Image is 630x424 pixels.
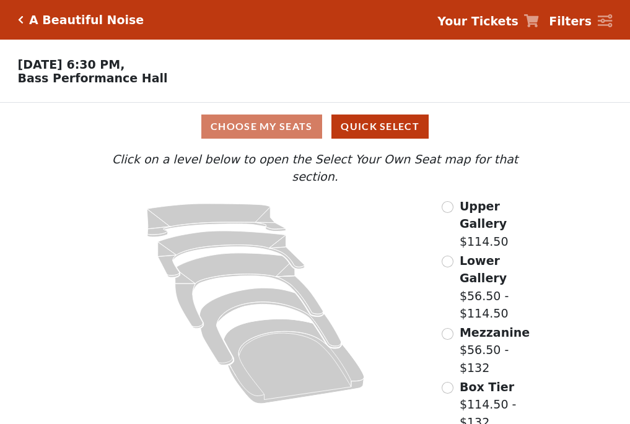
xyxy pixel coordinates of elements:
span: Lower Gallery [460,254,507,285]
strong: Your Tickets [437,14,518,28]
span: Mezzanine [460,326,530,339]
span: Upper Gallery [460,199,507,231]
path: Lower Gallery - Seats Available: 51 [158,231,305,277]
label: $114.50 [460,197,543,251]
p: Click on a level below to open the Select Your Own Seat map for that section. [87,150,542,186]
a: Filters [549,12,612,30]
a: Click here to go back to filters [18,15,24,24]
h5: A Beautiful Noise [29,13,144,27]
label: $56.50 - $114.50 [460,252,543,322]
path: Upper Gallery - Seats Available: 295 [147,204,286,237]
strong: Filters [549,14,592,28]
a: Your Tickets [437,12,539,30]
label: $56.50 - $132 [460,324,543,377]
button: Quick Select [331,115,429,139]
path: Orchestra / Parterre Circle - Seats Available: 29 [224,319,365,404]
span: Box Tier [460,380,514,394]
